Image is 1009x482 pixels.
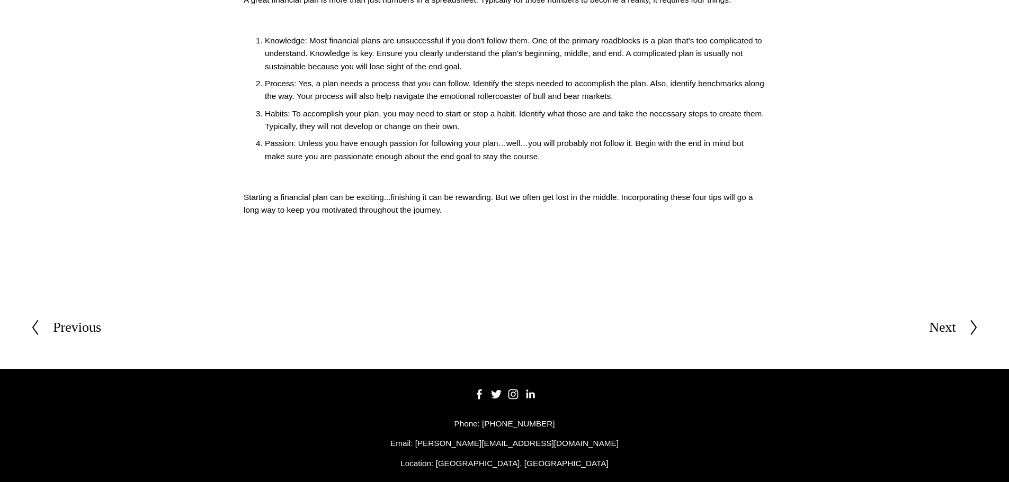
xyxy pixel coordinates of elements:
[265,137,765,163] p: Passion: Unless you have enough passion for following your plan…well…you will probably not follow...
[30,437,979,450] p: Email: [PERSON_NAME][EMAIL_ADDRESS][DOMAIN_NAME]
[30,316,101,339] a: Previous
[244,191,765,217] p: Starting a financial plan can be exciting...finishing it can be rewarding. But we often get lost ...
[929,316,956,339] div: Next
[929,316,979,339] a: Next
[525,389,535,399] a: LinkedIn
[53,316,101,339] div: Previous
[474,389,485,399] a: Facebook
[265,34,765,73] p: Knowledge: Most financial plans are unsuccessful if you don't follow them. One of the primary roa...
[265,107,765,133] p: Habits: To accomplish your plan, you may need to start or stop a habit. Identify what those are a...
[508,389,519,399] a: Instagram
[491,389,502,399] a: Twitter
[265,77,765,103] p: Process: Yes, a plan needs a process that you can follow. Identify the steps needed to accomplish...
[30,417,979,430] p: Phone: [PHONE_NUMBER]
[30,457,979,470] p: Location: [GEOGRAPHIC_DATA], [GEOGRAPHIC_DATA]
